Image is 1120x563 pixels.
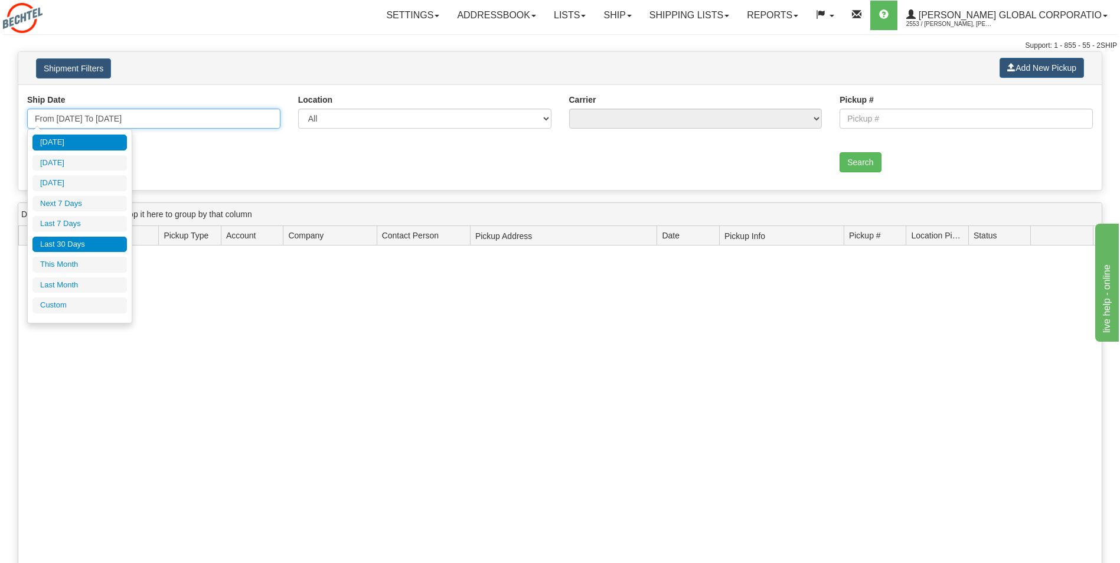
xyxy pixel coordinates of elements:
span: Account [226,230,256,241]
span: Pickup Info [724,227,844,245]
button: Shipment Filters [36,58,111,78]
span: Status [974,230,997,241]
img: logo2553.jpg [3,3,43,33]
div: live help - online [9,7,109,21]
span: Date [662,230,680,241]
iframe: chat widget [1093,221,1119,342]
a: Ship [595,1,640,30]
span: 2553 / [PERSON_NAME], [PERSON_NAME] [906,18,995,30]
input: Pickup # [840,109,1093,129]
button: Add New Pickup [1000,58,1084,78]
a: Reports [738,1,807,30]
li: [DATE] [32,175,127,191]
span: Pickup Address [475,227,657,245]
a: Settings [377,1,448,30]
a: [PERSON_NAME] Global Corporatio 2553 / [PERSON_NAME], [PERSON_NAME] [897,1,1116,30]
li: [DATE] [32,135,127,150]
a: Addressbook [448,1,545,30]
li: Last 30 Days [32,237,127,253]
label: Ship Date [27,94,66,106]
span: Company [288,230,324,241]
span: [PERSON_NAME] Global Corporatio [916,10,1102,20]
div: Support: 1 - 855 - 55 - 2SHIP [3,41,1117,51]
li: Next 7 Days [32,196,127,212]
a: Lists [545,1,595,30]
div: grid grouping header [18,203,1102,226]
li: [DATE] [32,155,127,171]
label: Pickup # [840,94,874,106]
li: Last Month [32,277,127,293]
span: Pickup Type [164,230,208,241]
a: Shipping lists [641,1,738,30]
label: Carrier [569,94,596,106]
li: Last 7 Days [32,216,127,232]
span: Pickup # [849,230,881,241]
li: This Month [32,257,127,273]
li: Custom [32,297,127,313]
label: Location [298,94,332,106]
button: Search [840,152,881,172]
span: Contact Person [382,230,439,241]
span: Location Pickup [911,230,964,241]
